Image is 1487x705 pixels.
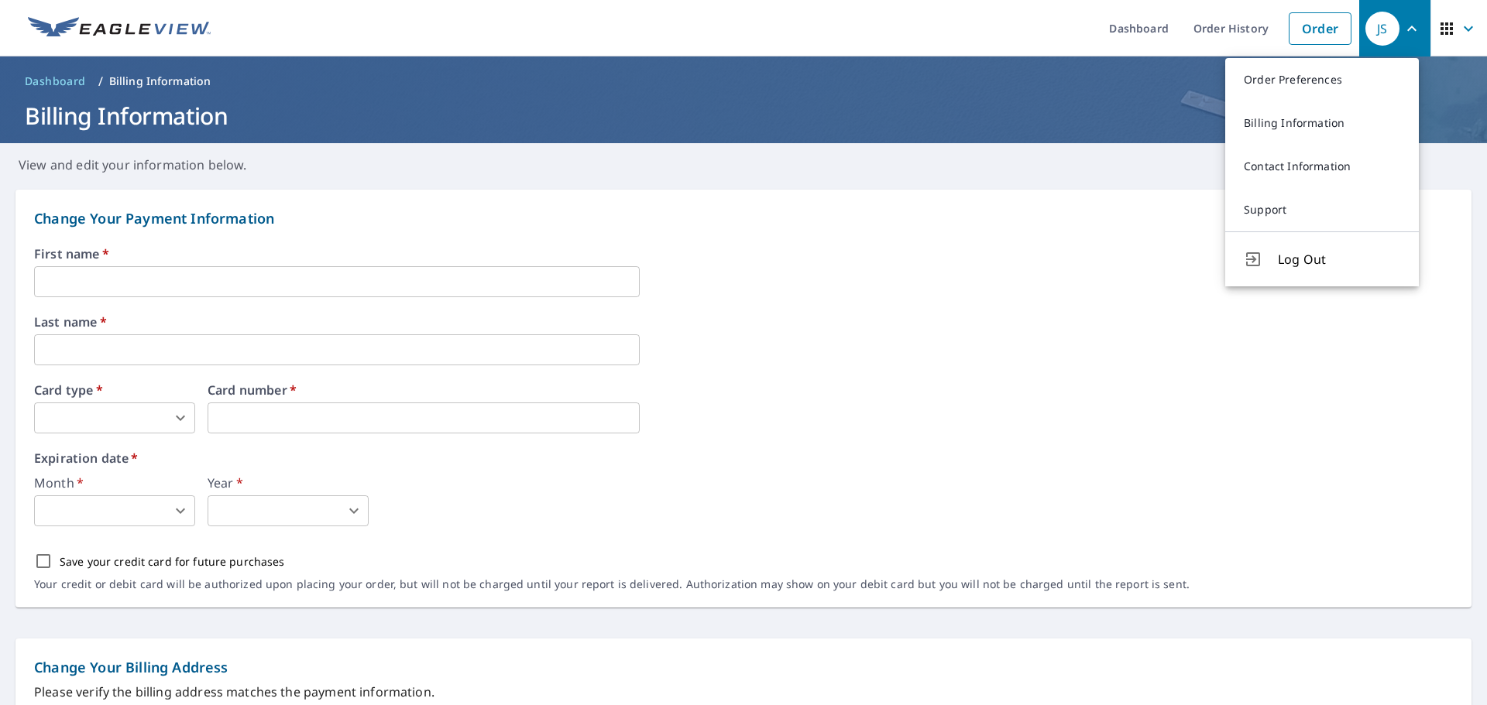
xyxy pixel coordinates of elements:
p: Save your credit card for future purchases [60,553,285,570]
nav: breadcrumb [19,69,1468,94]
div: ​ [34,495,195,526]
label: First name [34,248,1453,260]
a: Support [1225,188,1419,231]
label: Card type [34,384,195,396]
div: ​ [34,402,195,433]
li: / [98,72,103,91]
div: ​ [208,495,369,526]
a: Contact Information [1225,145,1419,188]
h1: Billing Information [19,100,1468,132]
a: Dashboard [19,69,92,94]
p: Billing Information [109,74,211,89]
p: Change Your Billing Address [34,657,1453,678]
p: Change Your Payment Information [34,208,1453,229]
p: Please verify the billing address matches the payment information. [34,683,1453,701]
p: Your credit or debit card will be authorized upon placing your order, but will not be charged unt... [34,577,1190,591]
div: JS [1365,12,1399,46]
label: Year [208,477,369,489]
label: Expiration date [34,452,1453,464]
button: Log Out [1225,231,1419,286]
a: Billing Information [1225,101,1419,145]
span: Dashboard [25,74,86,89]
label: Month [34,477,195,489]
label: Card number [208,384,640,396]
a: Order [1289,12,1351,45]
img: EV Logo [28,17,211,40]
span: Log Out [1278,250,1400,269]
label: Last name [34,316,1453,328]
a: Order Preferences [1225,58,1419,101]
